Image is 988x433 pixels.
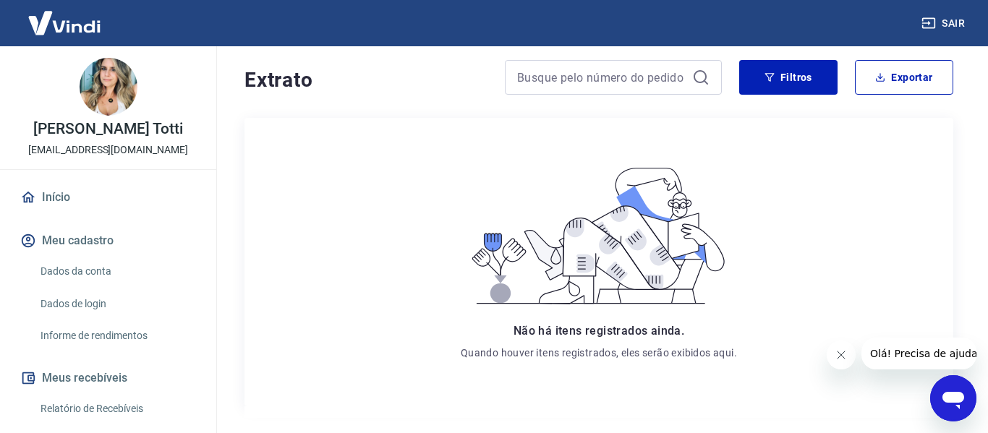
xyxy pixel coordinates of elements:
a: Dados da conta [35,257,199,286]
iframe: Fechar mensagem [827,340,856,369]
h4: Extrato [244,66,487,95]
button: Meu cadastro [17,225,199,257]
p: Quando houver itens registrados, eles serão exibidos aqui. [461,346,737,360]
input: Busque pelo número do pedido [517,67,686,88]
p: [PERSON_NAME] Totti [33,121,182,137]
a: Relatório de Recebíveis [35,394,199,424]
span: Olá! Precisa de ajuda? [9,10,122,22]
button: Sair [919,10,971,37]
iframe: Botão para abrir a janela de mensagens [930,375,976,421]
a: Início [17,181,199,213]
p: [EMAIL_ADDRESS][DOMAIN_NAME] [28,142,188,158]
a: Informe de rendimentos [35,321,199,351]
a: Dados de login [35,289,199,319]
iframe: Mensagem da empresa [861,338,976,369]
img: Vindi [17,1,111,45]
button: Meus recebíveis [17,362,199,394]
img: 9f9ca6b5-f754-4691-912c-67f12a62de90.jpeg [80,58,137,116]
button: Exportar [855,60,953,95]
button: Filtros [739,60,838,95]
span: Não há itens registrados ainda. [514,324,684,338]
